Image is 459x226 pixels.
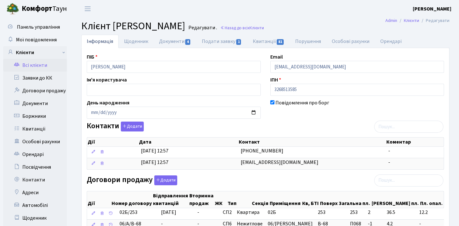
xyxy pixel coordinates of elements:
span: 1 [236,39,241,45]
th: Тип [227,191,251,208]
a: Додати [119,121,144,132]
li: Редагувати [419,17,449,24]
th: Дії [87,191,111,208]
span: 81 [277,39,284,45]
a: Інформація [81,35,119,48]
b: Комфорт [22,4,52,14]
span: - [388,147,390,154]
span: - [197,209,199,216]
span: 4 [185,39,190,45]
label: Контакти [87,122,144,131]
label: ПІБ [87,53,98,61]
a: Клієнти [3,46,67,59]
a: Автомобілі [3,199,67,212]
span: Таун [22,4,67,14]
a: Назад до всіхКлієнти [220,25,264,31]
a: Всі клієнти [3,59,67,72]
th: Вторинна продаж [189,191,214,208]
span: [DATE] 12:57 [141,159,168,166]
span: 02Б/253 [120,209,137,216]
a: Контакти [3,173,67,186]
a: Посвідчення [3,161,67,173]
nav: breadcrumb [376,14,459,27]
a: Панель управління [3,21,67,33]
a: Договори продажу [3,84,67,97]
span: [EMAIL_ADDRESS][DOMAIN_NAME] [241,159,318,166]
th: [PERSON_NAME] пл. [371,191,419,208]
span: 36.5 [387,209,414,216]
th: Кв, БТІ [302,191,319,208]
input: Пошук... [374,174,443,187]
a: Боржники [3,110,67,123]
img: logo.png [6,3,19,15]
a: Щоденник [119,35,154,48]
label: День народження [87,99,129,107]
span: 2 [368,209,382,216]
b: [PERSON_NAME] [413,5,451,12]
a: Особові рахунки [3,135,67,148]
th: Дії [87,138,138,146]
span: [PHONE_NUMBER] [241,147,283,154]
a: Орендарі [3,148,67,161]
a: Мої повідомлення [3,33,67,46]
th: Дата [138,138,238,146]
input: Пошук... [374,121,443,133]
a: Документи [3,97,67,110]
span: 253 [350,209,363,216]
a: Порушення [290,35,326,48]
span: Клієнт [PERSON_NAME] [81,19,185,33]
th: Секція [251,191,269,208]
span: Панель управління [17,24,60,31]
button: Договори продажу [154,175,177,185]
th: Номер договору [111,191,152,208]
th: Пл. опал. [419,191,444,208]
label: Ім'я користувача [87,76,127,84]
th: Відправлення квитанцій [152,191,189,208]
a: Клієнти [404,17,419,24]
a: [PERSON_NAME] [413,5,451,13]
th: Поверх [319,191,339,208]
span: 253 [318,209,325,216]
a: Особові рахунки [326,35,375,48]
a: Адреси [3,186,67,199]
span: Квартира [237,209,263,216]
a: Щоденник [3,212,67,224]
span: Клієнти [250,25,264,31]
button: Контакти [121,122,144,131]
a: Заявки до КК [3,72,67,84]
button: Переключити навігацію [80,4,96,14]
span: СП2 [223,209,232,216]
a: Квитанції [3,123,67,135]
a: Орендарі [375,35,407,48]
label: Договори продажу [87,175,177,185]
th: Коментар [386,138,444,146]
a: Документи [154,35,196,48]
a: Подати заявку [196,35,247,48]
label: Повідомлення про борг [275,99,329,107]
span: - [388,159,390,166]
th: Контакт [238,138,385,146]
label: ІПН [270,76,281,84]
small: Редагувати . [187,25,217,31]
a: Admin [385,17,397,24]
span: [DATE] [161,209,176,216]
a: Квитанції [247,35,290,48]
a: Додати [153,174,177,185]
span: Мої повідомлення [16,36,57,43]
span: [DATE] 12:57 [141,147,168,154]
label: Email [270,53,283,61]
th: Загальна пл. [338,191,371,208]
th: Приміщення [269,191,302,208]
th: ЖК [214,191,227,208]
span: 02Б [268,209,276,216]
